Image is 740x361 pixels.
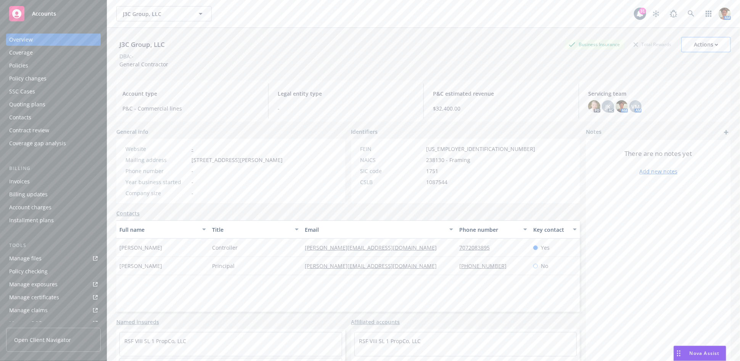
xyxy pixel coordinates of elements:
[456,220,530,239] button: Phone number
[6,175,101,188] a: Invoices
[123,10,189,18] span: J3C Group, LLC
[116,6,212,21] button: J3C Group, LLC
[6,124,101,136] a: Contract review
[278,104,414,112] span: -
[426,156,471,164] span: 238130 - Framing
[6,317,101,329] a: Manage BORs
[32,11,56,17] span: Accounts
[9,98,45,111] div: Quoting plans
[426,167,439,175] span: 1751
[14,336,71,344] span: Open Client Navigator
[360,178,423,186] div: CSLB
[6,252,101,265] a: Manage files
[305,226,445,234] div: Email
[125,178,188,186] div: Year business started
[360,156,423,164] div: NAICS
[6,188,101,201] a: Billing updates
[9,137,66,149] div: Coverage gap analysis
[119,262,162,270] span: [PERSON_NAME]
[433,90,569,98] span: P&C estimated revenue
[9,201,51,213] div: Account charges
[433,104,569,112] span: $32,400.00
[9,265,48,278] div: Policy checking
[209,220,302,239] button: Title
[359,337,421,345] a: RSF VIII SL 1 PropCo, LLC
[9,175,30,188] div: Invoices
[9,188,48,201] div: Billing updates
[9,304,48,316] div: Manage claims
[124,337,186,345] a: RSF VIII SL 1 PropCo, LLC
[684,6,699,21] a: Search
[360,167,423,175] div: SIC code
[6,85,101,98] a: SSC Cases
[125,156,188,164] div: Mailing address
[9,47,33,59] div: Coverage
[191,167,193,175] span: -
[125,145,188,153] div: Website
[9,252,42,265] div: Manage files
[533,226,568,234] div: Key contact
[588,90,725,98] span: Servicing team
[9,59,28,72] div: Policies
[6,34,101,46] a: Overview
[212,262,235,270] span: Principal
[191,178,193,186] span: -
[125,167,188,175] div: Phone number
[701,6,716,21] a: Switch app
[648,6,664,21] a: Stop snowing
[116,40,168,50] div: J3C Group, LLC
[630,40,675,49] div: Total Rewards
[6,111,101,124] a: Contacts
[588,100,600,112] img: photo
[541,244,550,252] span: Yes
[459,244,496,251] a: 7072083895
[9,72,47,85] div: Policy changes
[6,98,101,111] a: Quoting plans
[116,209,140,217] a: Contacts
[694,37,718,52] div: Actions
[9,124,49,136] div: Contract review
[6,72,101,85] a: Policy changes
[616,100,628,112] img: photo
[6,304,101,316] a: Manage claims
[116,128,148,136] span: General info
[191,145,193,152] a: -
[719,8,731,20] img: photo
[459,226,519,234] div: Phone number
[9,291,59,303] div: Manage certificates
[606,103,611,111] span: JK
[530,220,580,239] button: Key contact
[305,262,443,270] a: [PERSON_NAME][EMAIL_ADDRESS][DOMAIN_NAME]
[9,34,33,46] div: Overview
[9,317,45,329] div: Manage BORs
[639,8,646,14] div: 31
[119,244,162,252] span: [PERSON_NAME]
[9,214,54,226] div: Installment plans
[631,103,640,111] span: VM
[6,291,101,303] a: Manage certificates
[305,244,443,251] a: [PERSON_NAME][EMAIL_ADDRESS][DOMAIN_NAME]
[351,128,378,136] span: Identifiers
[122,90,259,98] span: Account type
[6,201,101,213] a: Account charges
[9,111,31,124] div: Contacts
[6,165,101,172] div: Billing
[125,189,188,197] div: Company size
[565,40,624,49] div: Business Insurance
[6,214,101,226] a: Installment plans
[116,220,209,239] button: Full name
[541,262,548,270] span: No
[681,37,731,52] button: Actions
[6,137,101,149] a: Coverage gap analysis
[360,145,423,153] div: FEIN
[722,128,731,137] a: add
[351,318,400,326] a: Affiliated accounts
[119,52,134,60] div: DBA: -
[6,278,101,290] a: Manage exposures
[278,90,414,98] span: Legal entity type
[690,350,720,356] span: Nova Assist
[212,244,238,252] span: Controller
[122,104,259,112] span: P&C - Commercial lines
[6,59,101,72] a: Policies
